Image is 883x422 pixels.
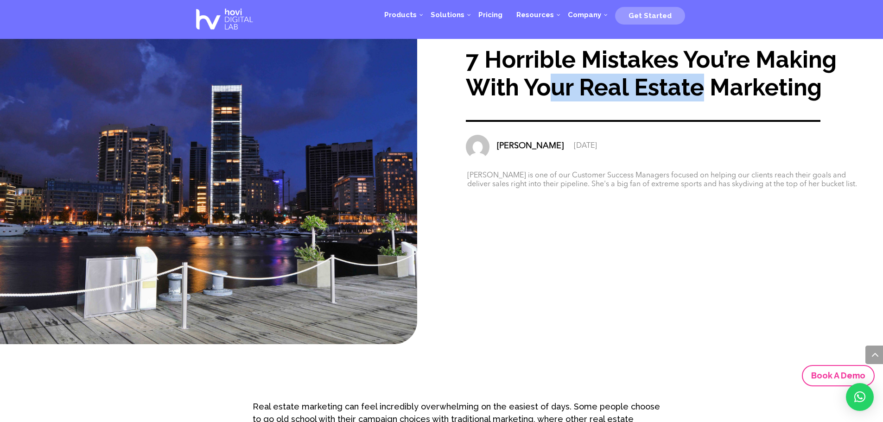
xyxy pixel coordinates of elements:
[377,1,424,29] a: Products
[568,11,601,19] span: Company
[615,8,685,22] a: Get Started
[802,365,875,386] a: Book A Demo
[561,1,608,29] a: Company
[384,11,417,19] span: Products
[424,1,471,29] a: Solutions
[574,142,597,151] div: [DATE]
[478,11,502,19] span: Pricing
[467,171,860,190] div: [PERSON_NAME] is one of our Customer Success Managers focused on helping our clients reach their ...
[497,142,564,151] div: [PERSON_NAME]
[516,11,554,19] span: Resources
[629,12,672,20] span: Get Started
[471,1,509,29] a: Pricing
[509,1,561,29] a: Resources
[431,11,464,19] span: Solutions
[466,46,864,101] div: 7 Horrible Mistakes You’re Making With Your Real Estate Marketing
